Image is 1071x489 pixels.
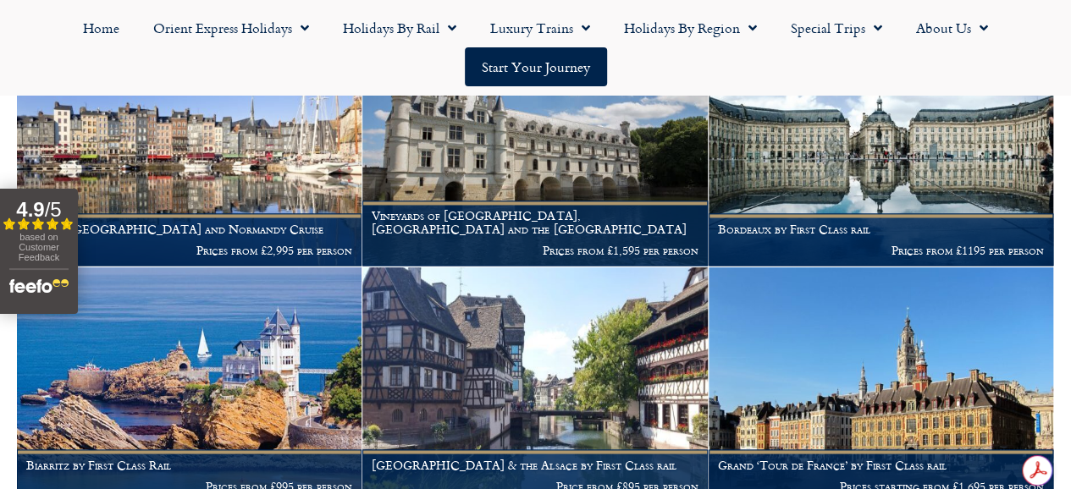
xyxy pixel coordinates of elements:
a: Holidays by Region [607,8,774,47]
a: Home [66,8,136,47]
h1: [GEOGRAPHIC_DATA] & the Alsace by First Class rail [372,458,698,471]
h1: Vineyards of [GEOGRAPHIC_DATA], [GEOGRAPHIC_DATA] and the [GEOGRAPHIC_DATA] [372,209,698,236]
a: Special Trips [774,8,899,47]
h1: Grand ‘Tour de France’ by First Class rail [718,458,1044,471]
a: About Us [899,8,1005,47]
a: Start your Journey [465,47,607,86]
h1: Biarritz by First Class Rail [26,458,352,471]
p: Prices from £2,995 per person [26,244,352,257]
a: Orient Express Holidays [136,8,326,47]
a: Luxury Trains [473,8,607,47]
a: Luxury [GEOGRAPHIC_DATA] and Normandy Cruise Prices from £2,995 per person [17,31,362,266]
p: Prices from £1,595 per person [372,244,698,257]
a: Vineyards of [GEOGRAPHIC_DATA], [GEOGRAPHIC_DATA] and the [GEOGRAPHIC_DATA] Prices from £1,595 pe... [362,31,708,266]
p: Prices from £1195 per person [718,244,1044,257]
h1: Luxury [GEOGRAPHIC_DATA] and Normandy Cruise [26,223,352,236]
h1: Bordeaux by First Class rail [718,223,1044,236]
a: Bordeaux by First Class rail Prices from £1195 per person [709,31,1054,266]
nav: Menu [8,8,1063,86]
a: Holidays by Rail [326,8,473,47]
